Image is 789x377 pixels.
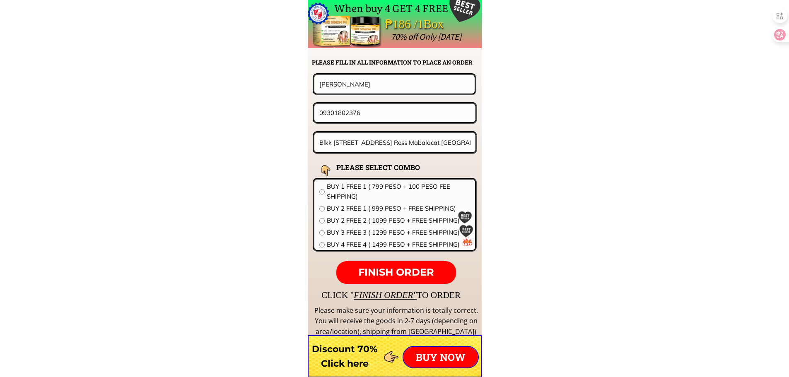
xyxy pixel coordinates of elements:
span: BUY 1 FREE 1 ( 799 PESO + 100 PESO FEE SHIPPING) [327,182,470,202]
div: 70% off Only [DATE] [391,30,647,44]
span: BUY 2 FREE 1 ( 999 PESO + FREE SHIPPING) [327,204,470,214]
input: Your name [317,75,472,93]
span: FINISH ORDER [358,266,434,278]
span: FINISH ORDER" [354,290,417,300]
span: BUY 4 FREE 4 ( 1499 PESO + FREE SHIPPING) [327,240,470,250]
span: BUY 2 FREE 2 ( 1099 PESO + FREE SHIPPING) [327,216,470,226]
h2: PLEASE FILL IN ALL INFORMATION TO PLACE AN ORDER [312,58,481,67]
span: BUY 3 FREE 3 ( 1299 PESO + FREE SHIPPING) [327,228,470,238]
h2: PLEASE SELECT COMBO [336,162,441,173]
div: Please make sure your information is totally correct. You will receive the goods in 2-7 days (dep... [313,305,479,337]
input: Address [317,133,473,152]
p: BUY NOW [403,347,478,367]
div: CLICK " TO ORDER [321,288,702,302]
div: ₱186 /1Box [385,14,467,34]
input: Phone number [317,104,473,122]
h3: Discount 70% Click here [308,342,382,371]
